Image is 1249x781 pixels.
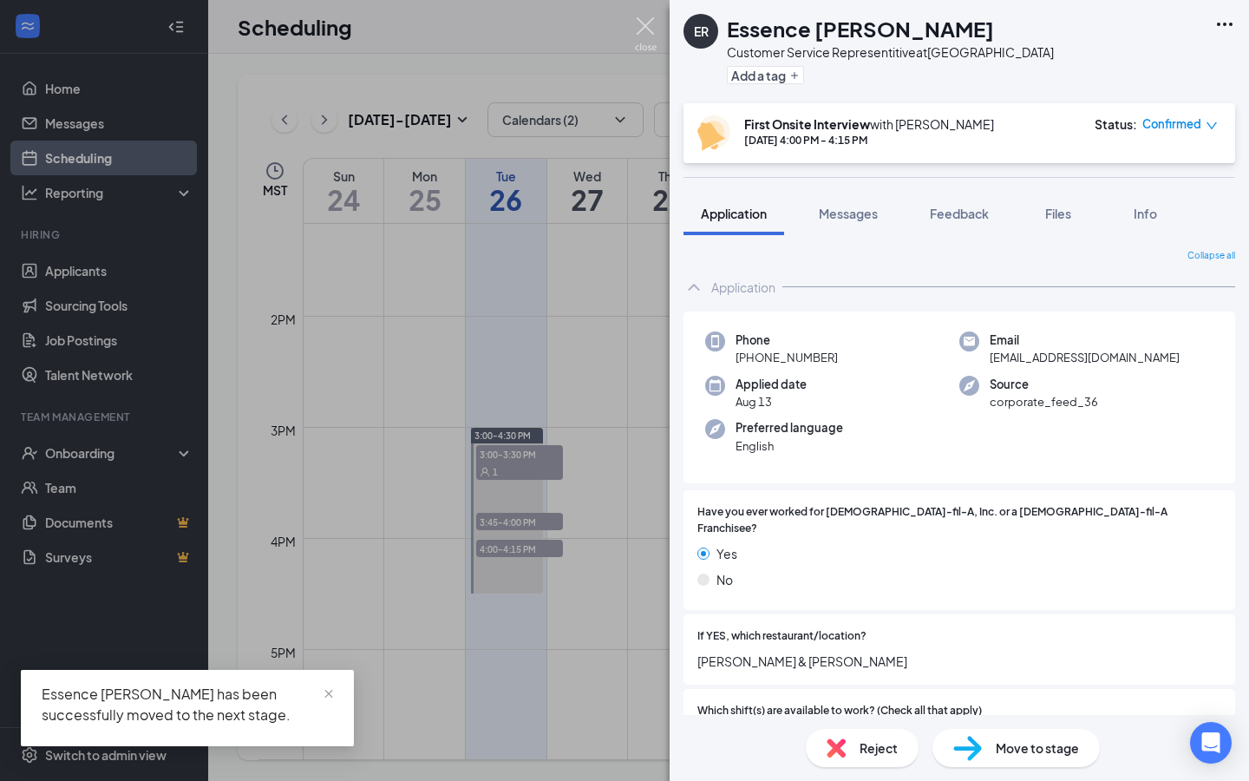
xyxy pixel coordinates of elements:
span: Move to stage [996,738,1079,758]
span: Info [1134,206,1157,221]
span: Email [990,331,1180,349]
span: Files [1045,206,1071,221]
span: [PERSON_NAME] & [PERSON_NAME] [697,652,1221,671]
span: If YES, which restaurant/location? [697,628,866,645]
div: [DATE] 4:00 PM - 4:15 PM [744,133,994,148]
span: Collapse all [1187,249,1235,263]
svg: ChevronUp [683,277,704,298]
span: Phone [736,331,838,349]
div: Open Intercom Messenger [1190,722,1232,764]
span: Feedback [930,206,989,221]
div: Status : [1095,115,1137,133]
div: Customer Service Representitive at [GEOGRAPHIC_DATA] [727,43,1054,61]
span: Have you ever worked for [DEMOGRAPHIC_DATA]-fil-A, Inc. or a [DEMOGRAPHIC_DATA]-fil-A Franchisee? [697,504,1221,537]
div: Essence [PERSON_NAME] has been successfully moved to the next stage. [42,684,333,725]
div: Application [711,279,775,296]
span: Application [701,206,767,221]
div: ER [694,23,709,40]
span: Messages [819,206,878,221]
span: close [323,688,335,700]
span: Confirmed [1142,115,1201,133]
span: No [716,570,733,589]
span: Yes [716,544,737,563]
span: down [1206,120,1218,132]
h1: Essence [PERSON_NAME] [727,14,994,43]
span: Source [990,376,1098,393]
button: PlusAdd a tag [727,66,804,84]
svg: Ellipses [1214,14,1235,35]
span: Aug 13 [736,393,807,410]
svg: Plus [789,70,800,81]
span: corporate_feed_36 [990,393,1098,410]
b: First Onsite Interview [744,116,870,132]
span: Preferred language [736,419,843,436]
span: [PHONE_NUMBER] [736,349,838,366]
span: Reject [860,738,898,758]
span: English [736,437,843,455]
span: Which shift(s) are available to work? (Check all that apply) [697,703,982,719]
div: with [PERSON_NAME] [744,115,994,133]
span: Applied date [736,376,807,393]
span: [EMAIL_ADDRESS][DOMAIN_NAME] [990,349,1180,366]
